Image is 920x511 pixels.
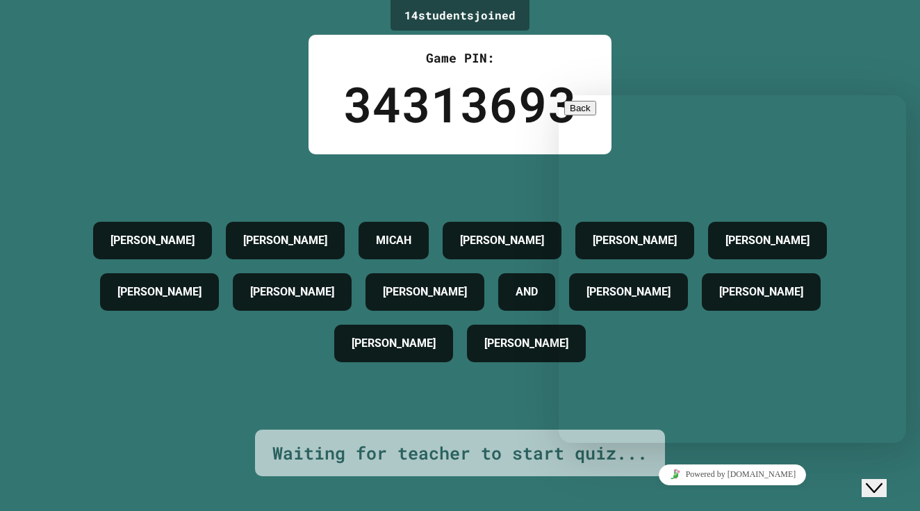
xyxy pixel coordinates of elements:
h4: AND [516,284,538,300]
div: 34313693 [343,67,577,140]
h4: [PERSON_NAME] [243,232,327,249]
iframe: chat widget [559,459,906,490]
h4: [PERSON_NAME] [383,284,467,300]
h4: [PERSON_NAME] [117,284,202,300]
div: Game PIN: [343,49,577,67]
h4: [PERSON_NAME] [110,232,195,249]
h4: [PERSON_NAME] [460,232,544,249]
h4: [PERSON_NAME] [250,284,334,300]
h4: MICAH [376,232,411,249]
h4: [PERSON_NAME] [352,335,436,352]
div: Waiting for teacher to start quiz... [272,440,648,467]
iframe: chat widget [559,95,906,443]
iframe: chat widget [862,455,906,497]
h4: [PERSON_NAME] [484,335,568,352]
